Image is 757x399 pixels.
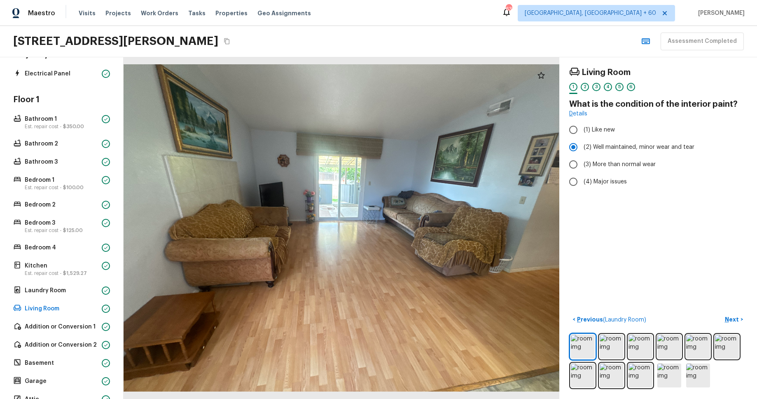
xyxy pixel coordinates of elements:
[695,9,745,17] span: [PERSON_NAME]
[25,244,98,252] p: Bedroom 4
[141,9,178,17] span: Work Orders
[25,227,98,234] p: Est. repair cost -
[600,335,624,359] img: room img
[600,364,624,387] img: room img
[506,5,512,13] div: 635
[25,123,98,130] p: Est. repair cost -
[584,160,656,169] span: (3) More than normal wear
[188,10,206,16] span: Tasks
[63,228,83,233] span: $125.00
[569,313,650,326] button: <Previous(Laundry Room)
[581,83,589,91] div: 2
[25,140,98,148] p: Bathroom 2
[628,335,652,359] img: room img
[25,201,98,209] p: Bedroom 2
[686,364,710,387] img: room img
[25,286,98,295] p: Laundry Room
[79,9,96,17] span: Visits
[25,115,98,123] p: Bathroom 1
[657,335,681,359] img: room img
[13,34,218,49] h2: [STREET_ADDRESS][PERSON_NAME]
[569,110,587,118] a: Details
[25,176,98,184] p: Bedroom 1
[575,315,646,324] p: Previous
[615,83,624,91] div: 5
[569,83,577,91] div: 1
[25,158,98,166] p: Bathroom 3
[25,305,98,313] p: Living Room
[105,9,131,17] span: Projects
[721,313,747,326] button: Next>
[584,178,627,186] span: (4) Major issues
[657,364,681,387] img: room img
[63,271,87,276] span: $1,529.27
[525,9,656,17] span: [GEOGRAPHIC_DATA], [GEOGRAPHIC_DATA] + 60
[25,323,98,331] p: Addition or Conversion 1
[715,335,739,359] img: room img
[25,377,98,385] p: Garage
[584,126,615,134] span: (1) Like new
[592,83,600,91] div: 3
[571,335,595,359] img: room img
[582,67,631,78] h4: Living Room
[25,270,98,277] p: Est. repair cost -
[686,335,710,359] img: room img
[571,364,595,387] img: room img
[25,184,98,191] p: Est. repair cost -
[63,185,84,190] span: $100.00
[584,143,694,151] span: (2) Well maintained, minor wear and tear
[63,124,84,129] span: $350.00
[215,9,248,17] span: Properties
[569,99,747,110] h4: What is the condition of the interior paint?
[603,317,646,323] span: ( Laundry Room )
[25,219,98,227] p: Bedroom 3
[25,359,98,367] p: Basement
[25,341,98,349] p: Addition or Conversion 2
[604,83,612,91] div: 4
[25,262,98,270] p: Kitchen
[628,364,652,387] img: room img
[627,83,635,91] div: 6
[25,70,98,78] p: Electrical Panel
[28,9,55,17] span: Maestro
[725,315,741,324] p: Next
[257,9,311,17] span: Geo Assignments
[12,94,112,107] h4: Floor 1
[222,36,232,47] button: Copy Address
